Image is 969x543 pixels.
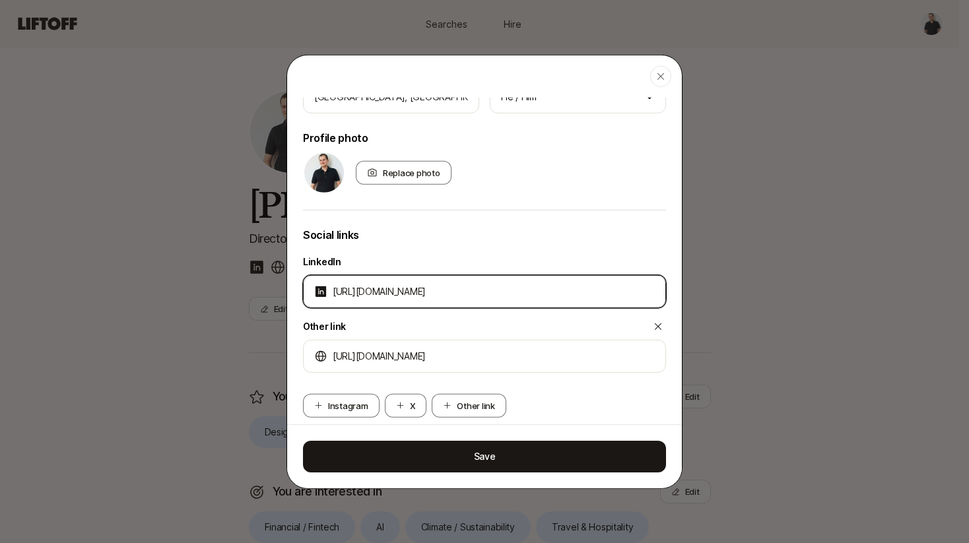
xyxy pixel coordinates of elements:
[303,393,380,417] button: Instagram
[303,129,666,146] p: Profile photo
[303,318,346,334] p: Other link
[432,393,506,417] button: Other link
[385,393,427,417] button: X
[314,284,327,298] img: linkedin-logo
[333,283,655,299] input: Add your LinkedIn profile URL
[304,152,344,192] img: ACg8ocKlfkXS8LV9jKtgA9hCT4MsZvk_gfbjqXvZFCjipOqTy5lZXnfo=s160-c
[333,348,655,364] input: Add a custom link
[356,160,451,184] div: Replace photo
[303,253,341,269] p: LinkedIn
[303,441,666,472] button: Save
[314,349,327,362] img: custom-logo
[303,226,666,243] p: Social links
[314,88,468,104] input: e.g. Brooklyn, NY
